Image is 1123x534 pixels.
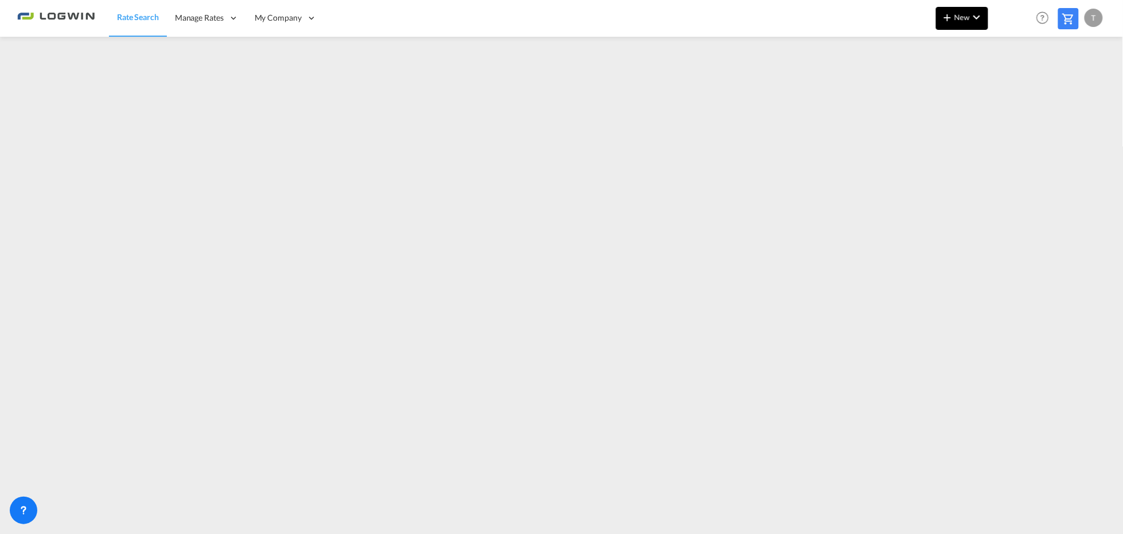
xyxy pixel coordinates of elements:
[1033,8,1052,28] span: Help
[1033,8,1058,29] div: Help
[941,13,984,22] span: New
[936,7,988,30] button: icon-plus 400-fgNewicon-chevron-down
[941,10,954,24] md-icon: icon-plus 400-fg
[1085,9,1103,27] div: T
[175,12,224,24] span: Manage Rates
[255,12,302,24] span: My Company
[17,5,95,31] img: 2761ae10d95411efa20a1f5e0282d2d7.png
[117,12,159,22] span: Rate Search
[970,10,984,24] md-icon: icon-chevron-down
